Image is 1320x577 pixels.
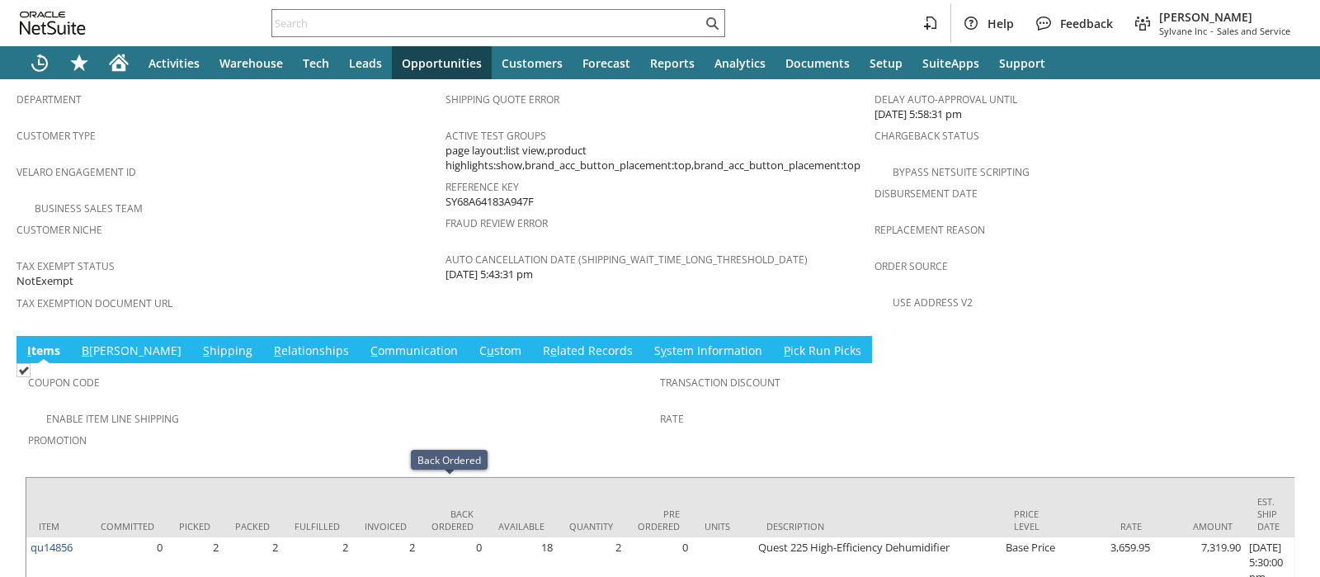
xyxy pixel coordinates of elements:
a: Unrolled view on [1274,339,1294,359]
a: Department [16,92,82,106]
a: Reference Key [445,180,519,194]
a: Rate [660,412,684,426]
span: Support [999,55,1045,71]
span: Leads [349,55,382,71]
span: Tech [303,55,329,71]
svg: logo [20,12,86,35]
div: Back Ordered [417,453,481,466]
span: Forecast [582,55,630,71]
div: Est. Ship Date [1257,495,1280,532]
a: System Information [650,343,766,361]
a: Enable Item Line Shipping [46,412,179,426]
a: qu14856 [31,540,73,555]
span: Opportunities [402,55,482,71]
a: Home [99,46,139,79]
a: Shipping [199,343,257,361]
a: Bypass NetSuite Scripting [893,165,1030,179]
span: Setup [870,55,903,71]
a: Recent Records [20,46,59,79]
a: Documents [775,46,860,79]
a: Replacement reason [874,223,985,237]
a: Items [23,343,64,361]
span: Help [988,16,1014,31]
a: Setup [860,46,912,79]
div: Picked [179,520,210,532]
a: Promotion [28,433,87,447]
svg: Recent Records [30,53,49,73]
a: Customers [492,46,573,79]
div: Description [766,520,989,532]
a: SuiteApps [912,46,989,79]
div: Available [498,520,544,532]
a: Forecast [573,46,640,79]
div: Back Ordered [431,508,474,532]
a: Activities [139,46,210,79]
a: Reports [640,46,705,79]
a: Relationships [270,343,353,361]
div: Packed [235,520,270,532]
span: R [274,343,281,358]
a: Delay Auto-Approval Until [874,92,1017,106]
svg: Home [109,53,129,73]
a: Chargeback Status [874,129,979,143]
a: Custom [475,343,526,361]
a: Tech [293,46,339,79]
span: S [203,343,210,358]
span: I [27,343,31,358]
span: e [550,343,557,358]
input: Search [272,13,702,33]
a: Customer Niche [16,223,102,237]
span: B [82,343,89,358]
a: B[PERSON_NAME] [78,343,186,361]
svg: Shortcuts [69,53,89,73]
a: Use Address V2 [893,296,973,310]
span: Reports [650,55,695,71]
a: Customer Type [16,129,96,143]
span: Sales and Service [1217,25,1290,37]
a: Velaro Engagement ID [16,165,136,179]
span: Activities [148,55,200,71]
div: Invoiced [365,520,407,532]
a: Analytics [705,46,775,79]
a: Active Test Groups [445,129,546,143]
svg: Search [702,13,722,33]
span: Warehouse [219,55,283,71]
span: y [661,343,667,358]
img: Checked [16,363,31,377]
span: [DATE] 5:58:31 pm [874,106,962,122]
a: Pick Run Picks [780,343,865,361]
a: Tax Exemption Document URL [16,296,172,310]
span: [PERSON_NAME] [1159,9,1290,25]
a: Business Sales Team [35,201,143,215]
div: Item [39,520,76,532]
a: Communication [366,343,462,361]
a: Coupon Code [28,376,100,390]
div: Fulfilled [295,520,340,532]
span: Documents [785,55,850,71]
div: Quantity [569,520,613,532]
a: Tax Exempt Status [16,259,115,273]
span: SY68A64183A947F [445,194,534,210]
span: P [784,343,790,358]
div: Price Level [1014,508,1051,532]
a: Related Records [539,343,637,361]
div: Units [705,520,742,532]
span: Sylvane Inc [1159,25,1207,37]
a: Shipping Quote Error [445,92,559,106]
span: page layout:list view,product highlights:show,brand_acc_button_placement:top,brand_acc_button_pla... [445,143,866,173]
a: Support [989,46,1055,79]
span: Analytics [714,55,766,71]
a: Auto Cancellation Date (shipping_wait_time_long_threshold_date) [445,253,808,267]
span: Customers [502,55,563,71]
span: Feedback [1060,16,1113,31]
span: SuiteApps [922,55,979,71]
div: Rate [1076,520,1142,532]
span: u [487,343,494,358]
div: Amount [1167,520,1233,532]
a: Fraud Review Error [445,216,548,230]
span: NotExempt [16,273,73,289]
a: Disbursement Date [874,187,978,201]
span: - [1210,25,1214,37]
div: Shortcuts [59,46,99,79]
a: Warehouse [210,46,293,79]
